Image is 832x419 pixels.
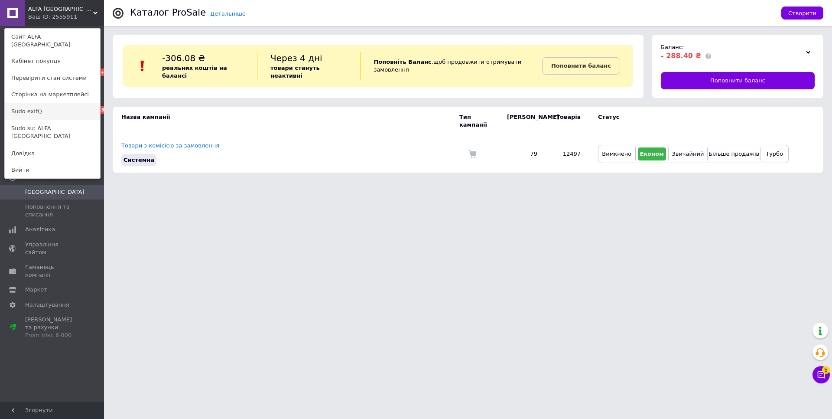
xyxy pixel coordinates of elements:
td: Товарів [546,107,589,135]
b: реальних коштів на балансі [162,65,227,79]
b: Поповнити баланс [551,62,611,69]
button: Економ [638,147,666,160]
span: Системна [123,157,154,163]
td: Назва кампанії [113,107,459,135]
span: Поповнити баланс [710,77,765,85]
div: , щоб продовжити отримувати замовлення [360,52,542,80]
a: Сайт ALFA [GEOGRAPHIC_DATA] [5,29,100,53]
span: 43 [97,106,107,114]
span: [PERSON_NAME] та рахунки [25,316,80,340]
a: Детальніше [210,10,246,17]
button: Турбо [763,147,786,160]
a: Сторінка на маркетплейсі [5,86,100,103]
span: Управління сайтом [25,241,80,256]
span: Створити [788,10,816,16]
span: Баланс: [661,44,684,50]
span: Гаманець компанії [25,263,80,279]
span: -306.08 ₴ [162,53,205,63]
span: Економ [640,151,664,157]
a: Кабінет покупця [5,53,100,69]
button: Чат з покупцем5 [812,366,830,383]
a: Перевірити стан системи [5,70,100,86]
div: Каталог ProSale [130,8,206,17]
span: Налаштування [25,301,69,309]
span: ALFA UKRAINE [28,5,93,13]
span: Більше продажів [708,151,759,157]
td: Статус [589,107,789,135]
img: :exclamation: [136,59,149,72]
span: - 288.40 ₴ [661,52,701,60]
span: Аналітика [25,226,55,233]
b: товари стануть неактивні [270,65,320,79]
div: Ваш ID: 2555911 [28,13,65,21]
td: 79 [498,135,546,173]
td: Тип кампанії [459,107,498,135]
a: Товари з комісією за замовлення [121,142,219,149]
a: Вийти [5,162,100,178]
span: Звичайний [672,151,704,157]
button: Вимкнено [601,147,633,160]
span: Турбо [766,151,783,157]
span: Через 4 дні [270,53,322,63]
button: Створити [781,7,823,20]
div: Prom мікс 6 000 [25,331,80,339]
span: Маркет [25,286,47,294]
img: Комісія за замовлення [468,150,477,158]
td: 12497 [546,135,589,173]
span: Вимкнено [602,151,631,157]
span: [GEOGRAPHIC_DATA] [25,188,84,196]
a: Довідка [5,145,100,162]
button: Звичайний [671,147,705,160]
b: Поповніть Баланс [374,59,431,65]
a: Sudo exit() [5,103,100,120]
a: Поповнити баланс [542,57,620,75]
span: 5 [822,364,830,372]
a: Поповнити баланс [661,72,815,89]
td: [PERSON_NAME] [498,107,546,135]
button: Більше продажів [710,147,758,160]
span: Поповнення та списання [25,203,80,219]
a: Sudo su: ALFA [GEOGRAPHIC_DATA] [5,120,100,144]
